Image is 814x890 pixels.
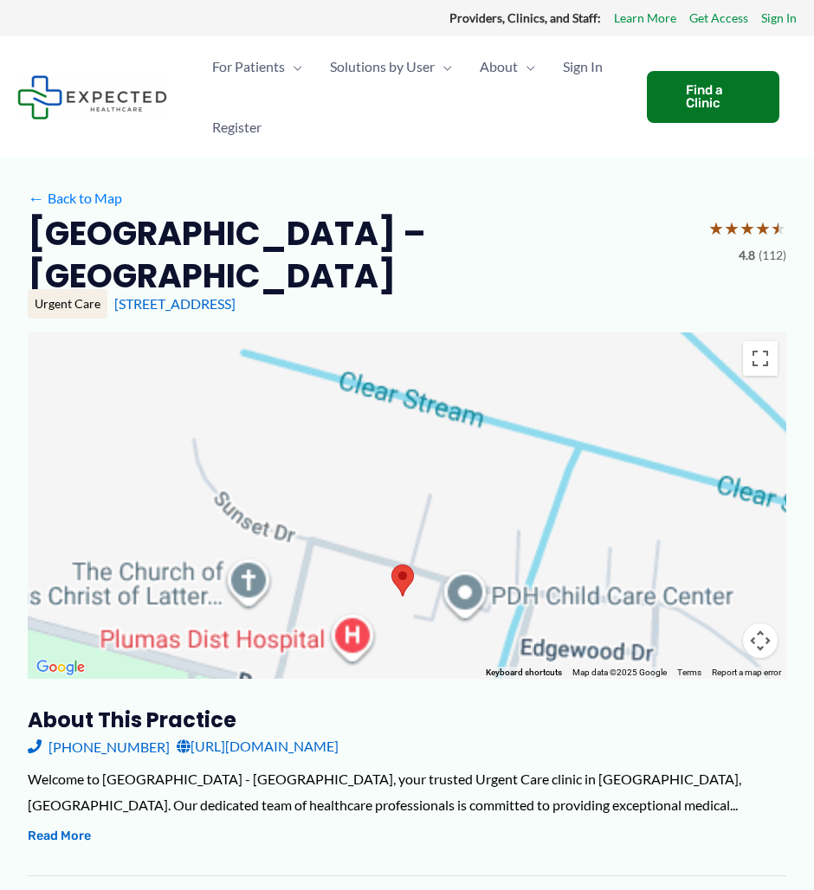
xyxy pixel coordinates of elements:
a: Learn More [614,7,676,29]
a: Get Access [689,7,748,29]
a: Solutions by UserMenu Toggle [316,36,466,97]
a: Report a map error [712,667,781,677]
a: ←Back to Map [28,185,122,211]
span: ★ [771,212,786,244]
span: ★ [740,212,755,244]
a: Sign In [761,7,797,29]
span: ← [28,190,44,206]
span: For Patients [212,36,285,97]
button: Map camera controls [743,623,778,658]
span: Sign In [563,36,603,97]
span: Solutions by User [330,36,435,97]
h2: [GEOGRAPHIC_DATA] – [GEOGRAPHIC_DATA] [28,212,694,298]
div: Urgent Care [28,289,107,319]
span: (112) [759,244,786,267]
a: For PatientsMenu Toggle [198,36,316,97]
span: ★ [708,212,724,244]
a: Open this area in Google Maps (opens a new window) [32,656,89,679]
a: [PHONE_NUMBER] [28,733,170,759]
span: ★ [755,212,771,244]
a: [URL][DOMAIN_NAME] [177,733,339,759]
nav: Primary Site Navigation [198,36,630,158]
img: Expected Healthcare Logo - side, dark font, small [17,75,167,119]
span: Menu Toggle [285,36,302,97]
a: Terms (opens in new tab) [677,667,701,677]
a: Register [198,97,275,158]
a: Find a Clinic [647,71,779,123]
span: About [480,36,518,97]
span: Register [212,97,262,158]
span: ★ [724,212,740,244]
div: Welcome to [GEOGRAPHIC_DATA] - [GEOGRAPHIC_DATA], your trusted Urgent Care clinic in [GEOGRAPHIC_... [28,766,786,817]
span: Map data ©2025 Google [572,667,667,677]
span: Menu Toggle [435,36,452,97]
span: 4.8 [739,244,755,267]
img: Google [32,656,89,679]
button: Toggle fullscreen view [743,341,778,376]
button: Read More [28,826,91,847]
a: [STREET_ADDRESS] [114,295,236,312]
button: Keyboard shortcuts [486,667,562,679]
strong: Providers, Clinics, and Staff: [449,10,601,25]
span: Menu Toggle [518,36,535,97]
a: Sign In [549,36,617,97]
a: AboutMenu Toggle [466,36,549,97]
h3: About this practice [28,706,786,733]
